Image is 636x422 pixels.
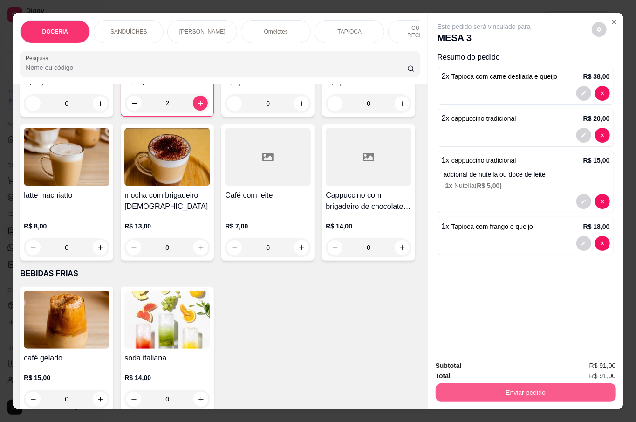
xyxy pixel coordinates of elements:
h4: Cappuccino com brigadeiro de chocolate belga [326,190,411,212]
button: decrease-product-quantity [576,128,591,143]
p: R$ 13,00 [124,221,210,231]
p: R$ 15,00 [24,373,109,382]
h4: soda italiana [124,353,210,364]
p: adcional de nutella ou doce de leite [444,170,610,179]
p: 2 x [442,71,558,82]
button: decrease-product-quantity [595,194,610,209]
img: product-image [24,128,109,186]
p: 2 x [442,113,516,124]
input: Pesquisa [26,63,407,72]
p: MESA 3 [438,31,531,44]
span: cappuccino tradicional [451,115,516,122]
p: 1 x [442,155,516,166]
p: Omeletes [264,28,288,35]
p: [PERSON_NAME] [179,28,226,35]
h4: café gelado [24,353,109,364]
p: TAPIOCA [337,28,362,35]
p: Este pedido será vinculado para [438,22,531,31]
span: cappuccino tradicional [451,157,516,164]
p: R$ 7,00 [225,221,311,231]
img: product-image [24,291,109,349]
p: R$ 14,00 [124,373,210,382]
p: Resumo do pedido [438,52,614,63]
button: decrease-product-quantity [576,236,591,251]
button: decrease-product-quantity [595,236,610,251]
h4: mocha com brigadeiro [DEMOGRAPHIC_DATA] [124,190,210,212]
span: R$ 91,00 [589,371,616,381]
h4: latte machiatto [24,190,109,201]
button: decrease-product-quantity [576,86,591,101]
p: R$ 18,00 [583,222,610,231]
p: 1 x [442,221,533,232]
p: R$ 38,00 [583,72,610,81]
strong: Total [436,372,451,380]
span: R$ 91,00 [589,360,616,371]
span: Tapioca com carne desfiada e queijo [451,73,557,80]
button: decrease-product-quantity [592,22,607,37]
button: increase-product-quantity [93,392,108,407]
p: SANDUÍCHES [110,28,147,35]
p: DOCERIA [42,28,68,35]
span: R$ 5,00 ) [477,182,502,189]
p: Nutella ( [445,181,610,190]
p: R$ 20,00 [583,114,610,123]
button: Close [607,14,622,29]
span: Tapioca com frango e queijo [451,223,533,230]
img: product-image [124,128,210,186]
img: product-image [124,291,210,349]
button: Enviar pedido [436,383,616,402]
label: Pesquisa [26,54,52,62]
button: decrease-product-quantity [26,392,41,407]
span: 1 x [445,182,454,189]
button: decrease-product-quantity [595,128,610,143]
p: R$ 15,00 [583,156,610,165]
p: R$ 14,00 [326,221,411,231]
button: decrease-product-quantity [576,194,591,209]
button: decrease-product-quantity [595,86,610,101]
p: BEBIDAS FRIAS [20,268,420,279]
h4: Café com leite [225,190,311,201]
strong: Subtotal [436,362,462,369]
p: CUSCUZ RECHEADO [396,24,450,39]
p: R$ 8,00 [24,221,109,231]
